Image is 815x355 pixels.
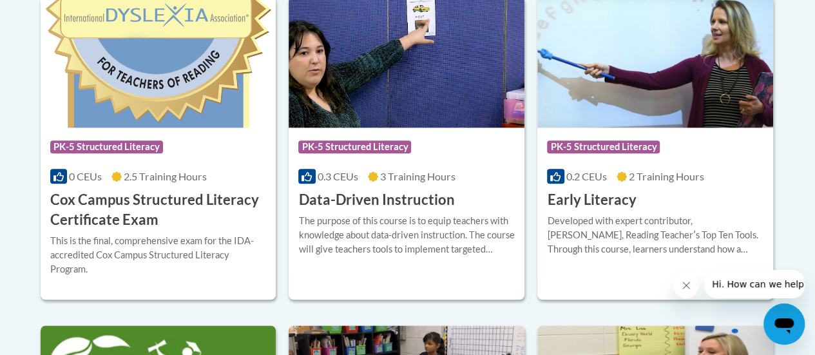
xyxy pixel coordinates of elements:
[50,190,267,230] h3: Cox Campus Structured Literacy Certificate Exam
[298,140,411,153] span: PK-5 Structured Literacy
[69,170,102,182] span: 0 CEUs
[50,140,163,153] span: PK-5 Structured Literacy
[547,140,660,153] span: PK-5 Structured Literacy
[298,190,454,210] h3: Data-Driven Instruction
[380,170,455,182] span: 3 Training Hours
[704,270,805,298] iframe: Message from company
[547,190,636,210] h3: Early Literacy
[50,234,267,276] div: This is the final, comprehensive exam for the IDA-accredited Cox Campus Structured Literacy Program.
[8,9,104,19] span: Hi. How can we help?
[566,170,607,182] span: 0.2 CEUs
[629,170,704,182] span: 2 Training Hours
[298,214,515,256] div: The purpose of this course is to equip teachers with knowledge about data-driven instruction. The...
[547,214,763,256] div: Developed with expert contributor, [PERSON_NAME], Reading Teacherʹs Top Ten Tools. Through this c...
[673,273,699,298] iframe: Close message
[318,170,358,182] span: 0.3 CEUs
[763,303,805,345] iframe: Button to launch messaging window
[124,170,207,182] span: 2.5 Training Hours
